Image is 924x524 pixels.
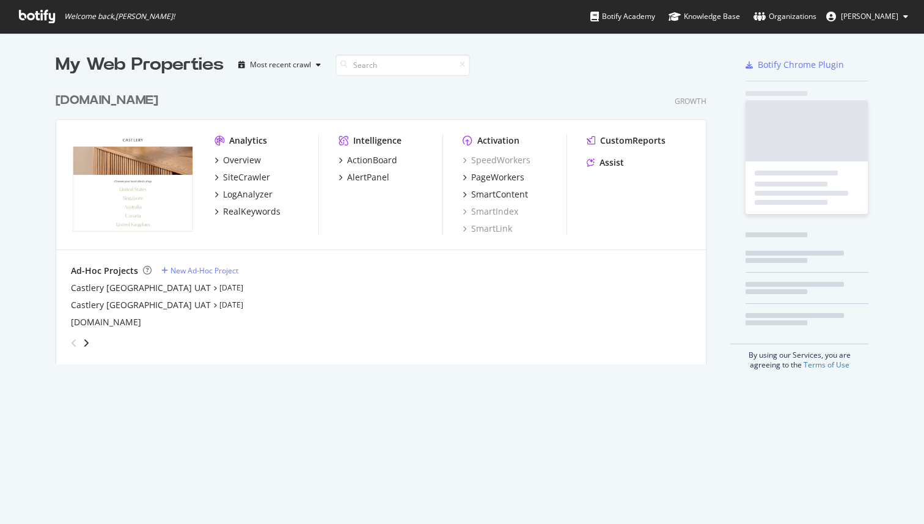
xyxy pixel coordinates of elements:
[463,154,530,166] a: SpeedWorkers
[215,171,270,183] a: SiteCrawler
[215,188,273,201] a: LogAnalyzer
[347,171,389,183] div: AlertPanel
[471,188,528,201] div: SmartContent
[82,337,90,349] div: angle-right
[215,154,261,166] a: Overview
[477,135,519,147] div: Activation
[804,360,849,370] a: Terms of Use
[250,61,311,68] div: Most recent crawl
[229,135,267,147] div: Analytics
[170,265,238,276] div: New Ad-Hoc Project
[590,10,655,23] div: Botify Academy
[463,223,512,235] a: SmartLink
[463,171,524,183] a: PageWorkers
[233,55,326,75] button: Most recent crawl
[71,282,211,294] a: Castlery [GEOGRAPHIC_DATA] UAT
[56,77,716,364] div: grid
[223,154,261,166] div: Overview
[71,135,195,234] img: www.castlery.com
[587,157,624,169] a: Assist
[730,344,868,370] div: By using our Services, you are agreeing to the
[599,157,624,169] div: Assist
[64,12,175,21] span: Welcome back, [PERSON_NAME] !
[56,53,224,77] div: My Web Properties
[353,135,402,147] div: Intelligence
[754,10,816,23] div: Organizations
[71,265,138,277] div: Ad-Hoc Projects
[463,205,518,218] a: SmartIndex
[71,316,141,328] a: [DOMAIN_NAME]
[223,171,270,183] div: SiteCrawler
[339,154,397,166] a: ActionBoard
[600,135,665,147] div: CustomReports
[66,333,82,353] div: angle-left
[161,265,238,276] a: New Ad-Hoc Project
[335,54,470,76] input: Search
[219,282,243,293] a: [DATE]
[223,205,280,218] div: RealKeywords
[669,10,740,23] div: Knowledge Base
[215,205,280,218] a: RealKeywords
[463,188,528,201] a: SmartContent
[223,188,273,201] div: LogAnalyzer
[675,96,706,106] div: Growth
[339,171,389,183] a: AlertPanel
[71,299,211,311] a: Castlery [GEOGRAPHIC_DATA] UAT
[587,135,665,147] a: CustomReports
[219,300,243,310] a: [DATE]
[816,7,918,26] button: [PERSON_NAME]
[746,59,844,71] a: Botify Chrome Plugin
[471,171,524,183] div: PageWorkers
[347,154,397,166] div: ActionBoard
[56,92,163,109] a: [DOMAIN_NAME]
[56,92,158,109] div: [DOMAIN_NAME]
[758,59,844,71] div: Botify Chrome Plugin
[841,11,898,21] span: Sreethiraen Mageswaran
